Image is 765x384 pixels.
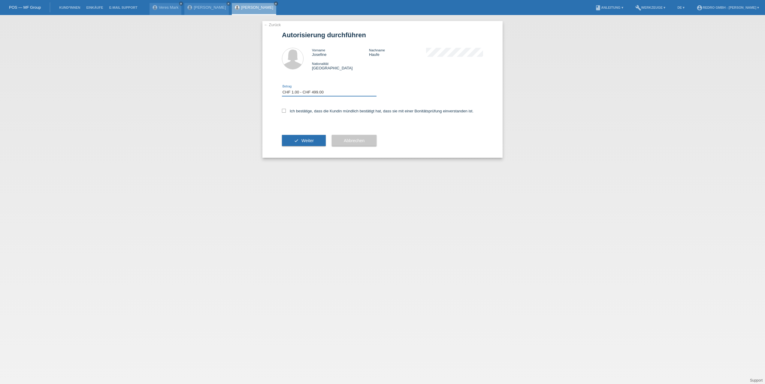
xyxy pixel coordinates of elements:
h1: Autorisierung durchführen [282,31,483,39]
a: close [226,2,231,6]
a: Veres Mark [159,5,179,10]
i: close [227,2,230,5]
a: DE ▾ [674,6,688,9]
a: bookAnleitung ▾ [592,6,626,9]
button: Abbrechen [332,135,376,146]
i: close [274,2,277,5]
a: POS — MF Group [9,5,41,10]
span: Nationalität [312,62,328,66]
span: Abbrechen [344,138,364,143]
a: account_circleRedro GmbH - [PERSON_NAME] ▾ [694,6,762,9]
a: Support [750,378,763,382]
a: Einkäufe [83,6,106,9]
a: buildWerkzeuge ▾ [632,6,669,9]
a: [PERSON_NAME] [241,5,273,10]
span: Nachname [369,48,385,52]
span: Vorname [312,48,325,52]
a: ← Zurück [264,23,281,27]
a: close [179,2,183,6]
a: close [274,2,278,6]
i: book [595,5,601,11]
a: [PERSON_NAME] [194,5,226,10]
div: Josefine [312,48,369,57]
i: account_circle [697,5,703,11]
i: check [294,138,299,143]
label: Ich bestätige, dass die Kundin mündlich bestätigt hat, dass sie mit einer Bonitätsprüfung einvers... [282,109,473,113]
a: E-Mail Support [106,6,141,9]
a: Kund*innen [56,6,83,9]
button: check Weiter [282,135,326,146]
span: Weiter [301,138,314,143]
div: [GEOGRAPHIC_DATA] [312,61,369,70]
i: close [180,2,183,5]
div: Haufe [369,48,426,57]
i: build [635,5,641,11]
